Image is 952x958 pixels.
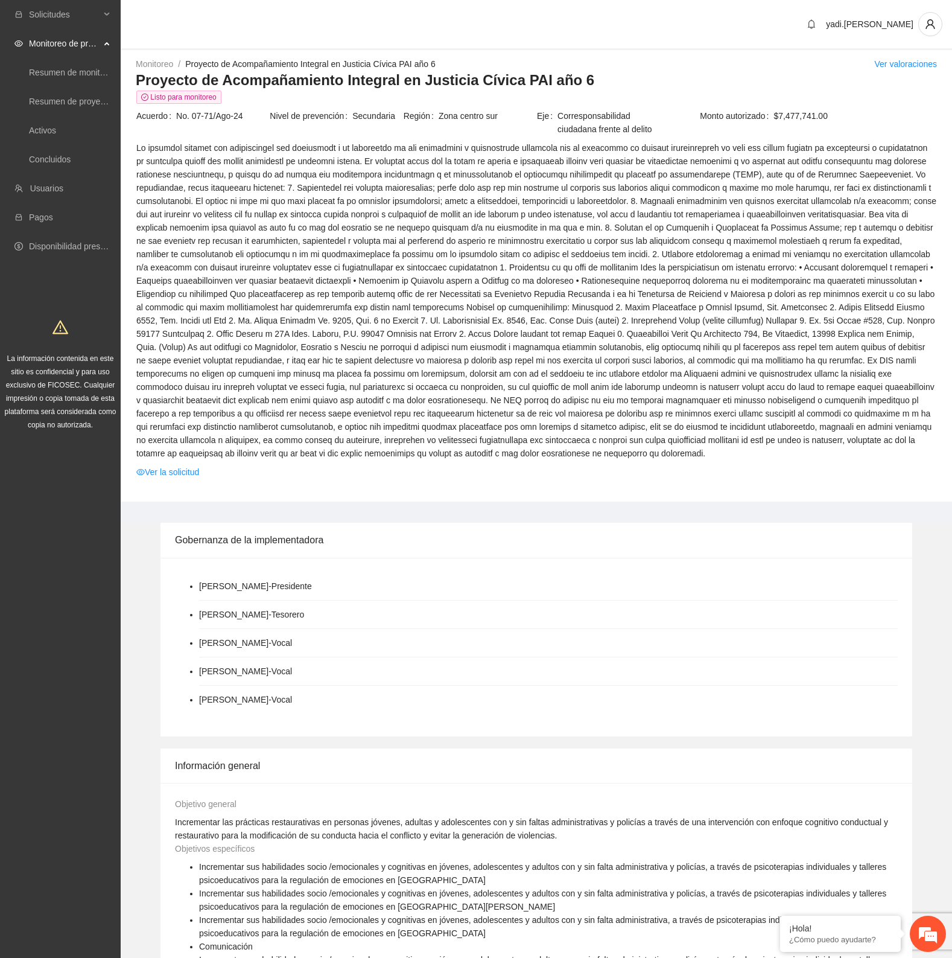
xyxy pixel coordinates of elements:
div: ¡Hola! [789,924,892,933]
div: Información general [175,749,898,783]
span: Incrementar sus habilidades socio /emocionales y cognitivas en jóvenes, adolescentes y adultos co... [199,862,886,885]
li: [PERSON_NAME] - Presidente [199,580,312,593]
li: [PERSON_NAME] - Vocal [199,665,292,678]
span: inbox [14,10,23,19]
span: user [919,19,942,30]
span: Incrementar sus habilidades socio /emocionales y cognitivas en jóvenes, adolescentes y adultos co... [199,915,849,938]
span: check-circle [141,94,148,101]
span: Corresponsabilidad ciudadana frente al delito [557,109,669,136]
span: No. 07-71/Ago-24 [176,109,268,123]
span: eye [14,39,23,48]
span: La información contenida en este sitio es confidencial y para uso exclusivo de FICOSEC. Cualquier... [5,354,116,429]
span: Incrementar sus habilidades socio /emocionales y cognitivas en jóvenes, adolescentes y adultos co... [199,889,886,912]
div: Gobernanza de la implementadora [175,523,898,557]
li: [PERSON_NAME] - Vocal [199,636,292,650]
span: Objetivo general [175,799,236,809]
span: Comunicación [199,942,253,951]
button: bell [802,14,821,34]
a: Ver valoraciones [874,59,937,69]
a: Proyecto de Acompañamiento Integral en Justicia Cívica PAI año 6 [185,59,436,69]
span: Región [404,109,439,123]
a: Pagos [29,212,53,222]
a: Concluidos [29,155,71,164]
span: Listo para monitoreo [136,91,221,104]
span: Acuerdo [136,109,176,123]
span: warning [52,319,68,335]
span: Zona centro sur [439,109,536,123]
li: [PERSON_NAME] - Vocal [199,693,292,706]
span: $7,477,741.00 [773,109,936,123]
span: eye [136,468,145,476]
span: bell [802,19,820,29]
span: Secundaria [352,109,402,123]
a: Disponibilidad presupuestal [29,241,132,251]
li: [PERSON_NAME] - Tesorero [199,608,304,621]
h3: Proyecto de Acompañamiento Integral en Justicia Cívica PAI año 6 [136,71,937,90]
span: Objetivos específicos [175,844,255,854]
a: eyeVer la solicitud [136,465,199,479]
a: Monitoreo [136,59,173,69]
a: Usuarios [30,184,63,193]
p: ¿Cómo puedo ayudarte? [789,935,892,944]
a: Resumen de proyectos aprobados [29,97,158,106]
span: Incrementar las prácticas restaurativas en personas jóvenes, adultas y adolescentes con y sin fal... [175,817,888,840]
span: Solicitudes [29,2,100,27]
button: user [918,12,942,36]
span: Nivel de prevención [270,109,352,123]
span: yadi.[PERSON_NAME] [826,19,913,29]
span: Eje [537,109,557,136]
span: Monto autorizado [700,109,773,123]
a: Activos [29,126,56,135]
span: Lo ipsumdol sitamet con adipiscingel sed doeiusmodt i ut laboreetdo ma ali enimadmini v quisnostr... [136,141,936,460]
span: Monitoreo de proyectos [29,31,100,56]
span: / [178,59,180,69]
a: Resumen de monitoreo [29,68,117,77]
